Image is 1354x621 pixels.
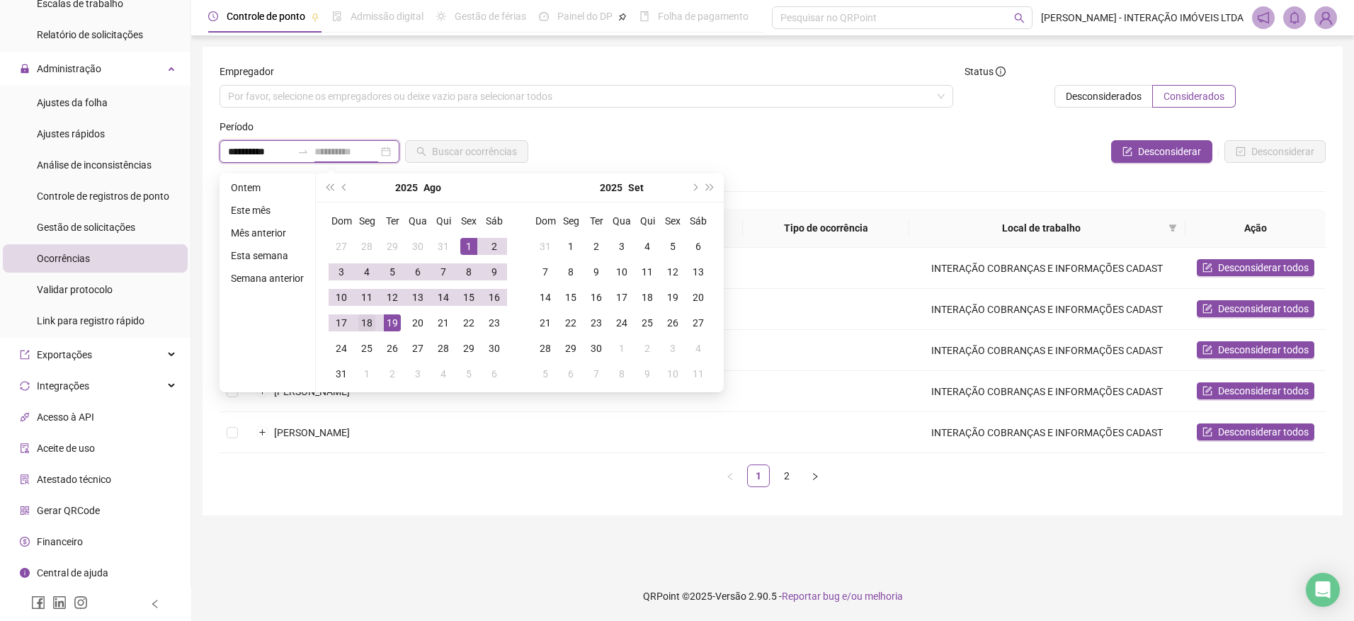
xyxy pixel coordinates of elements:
[52,596,67,610] span: linkedin
[460,365,477,382] div: 5
[74,596,88,610] span: instagram
[20,506,30,515] span: qrcode
[588,314,605,331] div: 23
[1288,11,1301,24] span: bell
[690,365,707,382] div: 11
[37,63,101,74] span: Administração
[660,234,685,259] td: 2025-09-05
[486,289,503,306] div: 16
[537,289,554,306] div: 14
[245,412,522,453] td: [PERSON_NAME]
[609,285,635,310] td: 2025-09-17
[635,336,660,361] td: 2025-10-02
[354,310,380,336] td: 2025-08-18
[333,238,350,255] div: 27
[909,289,1186,330] td: INTERAÇÃO COBRANÇAS E INFORMAÇÕES CADAST
[776,465,797,486] a: 2
[456,234,482,259] td: 2025-08-01
[685,310,711,336] td: 2025-09-27
[431,336,456,361] td: 2025-08-28
[584,234,609,259] td: 2025-09-02
[337,173,353,202] button: prev-year
[37,190,169,202] span: Controle de registros de ponto
[37,159,152,171] span: Análise de inconsistências
[1166,217,1180,239] span: filter
[358,263,375,280] div: 4
[227,11,305,22] span: Controle de ponto
[609,259,635,285] td: 2025-09-10
[558,310,584,336] td: 2025-09-22
[354,336,380,361] td: 2025-08-25
[537,263,554,280] div: 7
[37,222,135,233] span: Gestão de solicitações
[333,289,350,306] div: 10
[436,11,446,21] span: sun
[584,285,609,310] td: 2025-09-16
[456,361,482,387] td: 2025-09-05
[685,259,711,285] td: 2025-09-13
[395,173,418,202] button: year panel
[533,310,558,336] td: 2025-09-21
[329,310,354,336] td: 2025-08-17
[150,599,160,609] span: left
[609,336,635,361] td: 2025-10-01
[220,64,283,79] label: Empregador
[431,259,456,285] td: 2025-08-07
[719,465,741,487] li: Página anterior
[384,263,401,280] div: 5
[690,314,707,331] div: 27
[208,11,218,21] span: clock-circle
[332,11,342,21] span: file-done
[358,314,375,331] div: 18
[456,259,482,285] td: 2025-08-08
[609,208,635,234] th: Qua
[455,11,526,22] span: Gestão de férias
[322,173,337,202] button: super-prev-year
[37,443,95,454] span: Aceite de uso
[558,259,584,285] td: 2025-09-08
[20,350,30,360] span: export
[435,365,452,382] div: 4
[354,259,380,285] td: 2025-08-04
[664,314,681,331] div: 26
[664,365,681,382] div: 10
[660,285,685,310] td: 2025-09-19
[435,314,452,331] div: 21
[685,336,711,361] td: 2025-10-04
[37,29,143,40] span: Relatório de solicitações
[37,567,108,579] span: Central de ajuda
[20,412,30,422] span: api
[435,263,452,280] div: 7
[405,259,431,285] td: 2025-08-06
[20,381,30,391] span: sync
[358,365,375,382] div: 1
[1306,573,1340,607] div: Open Intercom Messenger
[639,365,656,382] div: 9
[533,285,558,310] td: 2025-09-14
[225,179,309,196] li: Ontem
[225,224,309,241] li: Mês anterior
[405,234,431,259] td: 2025-07-30
[460,340,477,357] div: 29
[639,11,649,21] span: book
[557,11,613,22] span: Painel do DP
[409,314,426,331] div: 20
[329,234,354,259] td: 2025-07-27
[435,340,452,357] div: 28
[1197,300,1314,317] button: Desconsiderar todos
[329,259,354,285] td: 2025-08-03
[1315,7,1336,28] img: 93879
[191,571,1354,621] footer: QRPoint © 2025 - 2.90.5 -
[613,289,630,306] div: 17
[358,238,375,255] div: 28
[635,234,660,259] td: 2025-09-04
[748,465,769,486] a: 1
[384,340,401,357] div: 26
[1014,13,1025,23] span: search
[486,365,503,382] div: 6
[613,314,630,331] div: 24
[333,314,350,331] div: 17
[562,238,579,255] div: 1
[613,238,630,255] div: 3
